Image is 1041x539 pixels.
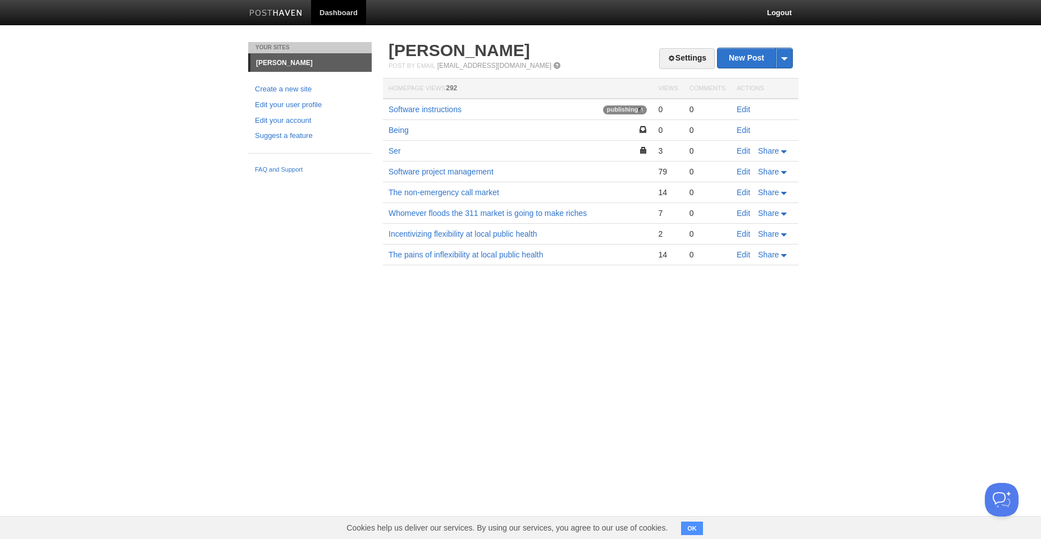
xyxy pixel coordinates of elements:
a: FAQ and Support [255,165,365,175]
a: Edit [737,209,750,218]
th: Homepage Views [383,79,652,99]
th: Views [652,79,683,99]
div: 14 [658,187,678,197]
a: [EMAIL_ADDRESS][DOMAIN_NAME] [437,62,551,70]
a: Suggest a feature [255,130,365,142]
span: Share [758,146,779,155]
span: 292 [446,84,457,92]
a: The pains of inflexibility at local public health [389,250,544,259]
button: OK [681,522,703,535]
span: publishing [603,105,647,114]
div: 14 [658,250,678,260]
th: Actions [731,79,798,99]
a: Software instructions [389,105,462,114]
a: Edit [737,167,750,176]
a: Edit your account [255,115,365,127]
iframe: Help Scout Beacon - Open [985,483,1019,517]
a: Edit [737,126,750,135]
span: Share [758,229,779,238]
div: 0 [690,125,725,135]
span: Share [758,209,779,218]
a: Incentivizing flexibility at local public health [389,229,537,238]
div: 7 [658,208,678,218]
div: 0 [690,208,725,218]
div: 0 [690,146,725,156]
a: Edit [737,229,750,238]
div: 2 [658,229,678,239]
div: 0 [658,125,678,135]
a: [PERSON_NAME] [250,54,372,72]
a: Ser [389,146,401,155]
div: 0 [690,229,725,239]
span: Share [758,250,779,259]
th: Comments [684,79,731,99]
span: Post by Email [389,62,435,69]
a: Whomever floods the 311 market is going to make riches [389,209,587,218]
a: Create a new site [255,84,365,95]
li: Your Sites [248,42,372,53]
a: Edit [737,146,750,155]
a: Settings [659,48,715,69]
span: Cookies help us deliver our services. By using our services, you agree to our use of cookies. [335,517,679,539]
div: 0 [658,104,678,114]
div: 0 [690,187,725,197]
a: New Post [718,48,792,68]
div: 0 [690,250,725,260]
a: [PERSON_NAME] [389,41,530,59]
a: Software project management [389,167,494,176]
div: 3 [658,146,678,156]
a: Edit [737,105,750,114]
a: Edit your user profile [255,99,365,111]
a: The non-emergency call market [389,188,499,197]
img: Posthaven-bar [249,10,303,18]
a: Edit [737,250,750,259]
span: Share [758,167,779,176]
span: Share [758,188,779,197]
div: 0 [690,104,725,114]
div: 0 [690,167,725,177]
a: Edit [737,188,750,197]
a: Being [389,126,409,135]
img: loading-tiny-gray.gif [638,108,643,112]
div: 79 [658,167,678,177]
